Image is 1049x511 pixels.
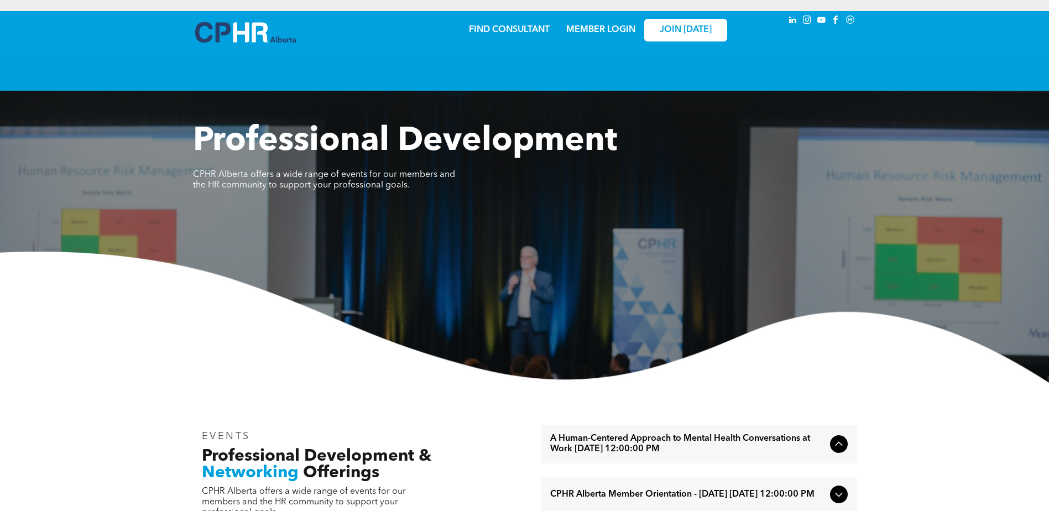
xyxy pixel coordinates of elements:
[830,14,842,29] a: facebook
[801,14,813,29] a: instagram
[303,465,379,481] span: Offerings
[202,431,251,441] span: EVENTS
[202,465,299,481] span: Networking
[193,125,617,158] span: Professional Development
[469,25,550,34] a: FIND CONSULTANT
[550,434,826,455] span: A Human-Centered Approach to Mental Health Conversations at Work [DATE] 12:00:00 PM
[195,22,296,43] img: A blue and white logo for cp alberta
[193,170,455,190] span: CPHR Alberta offers a wide range of events for our members and the HR community to support your p...
[844,14,857,29] a: Social network
[816,14,828,29] a: youtube
[566,25,635,34] a: MEMBER LOGIN
[644,19,727,41] a: JOIN [DATE]
[787,14,799,29] a: linkedin
[550,489,826,500] span: CPHR Alberta Member Orientation - [DATE] [DATE] 12:00:00 PM
[202,448,431,465] span: Professional Development &
[660,25,712,35] span: JOIN [DATE]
